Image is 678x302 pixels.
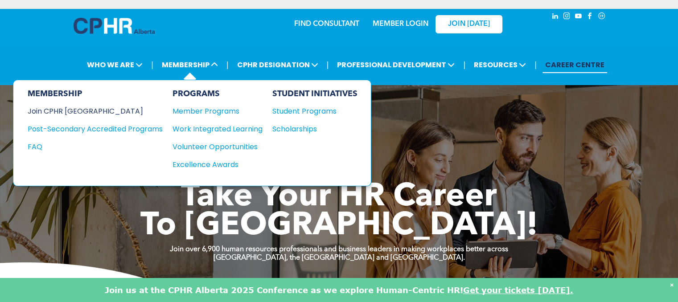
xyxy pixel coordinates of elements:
a: Volunteer Opportunities [173,141,263,152]
span: RESOURCES [471,57,529,73]
span: MEMBERSHIP [159,57,221,73]
a: Join CPHR [GEOGRAPHIC_DATA] [28,106,163,117]
div: Member Programs [173,106,254,117]
span: JOIN [DATE] [448,20,490,29]
a: CAREER CENTRE [542,57,607,73]
span: WHO WE ARE [84,57,145,73]
li: | [327,56,329,74]
a: Member Programs [173,106,263,117]
a: youtube [574,11,583,23]
a: FIND CONSULTANT [294,20,359,28]
a: Student Programs [272,106,357,117]
div: Volunteer Opportunities [173,141,254,152]
div: Join CPHR [GEOGRAPHIC_DATA] [28,106,149,117]
font: Join us at the CPHR Alberta 2025 Conference as we explore Human-Centric HR! [105,285,463,295]
span: PROFESSIONAL DEVELOPMENT [334,57,457,73]
a: instagram [562,11,572,23]
a: Scholarships [272,123,357,135]
li: | [226,56,229,74]
li: | [151,56,153,74]
span: Take Your HR Career [181,181,497,213]
div: Excellence Awards [173,159,254,170]
a: Get your tickets [DATE]. [463,285,573,295]
div: MEMBERSHIP [28,89,163,99]
a: FAQ [28,141,163,152]
img: A blue and white logo for cp alberta [74,18,155,34]
li: | [534,56,537,74]
div: STUDENT INITIATIVES [272,89,357,99]
a: Work Integrated Learning [173,123,263,135]
div: Student Programs [272,106,349,117]
div: PROGRAMS [173,89,263,99]
a: JOIN [DATE] [436,15,502,33]
div: Post-Secondary Accredited Programs [28,123,149,135]
strong: [GEOGRAPHIC_DATA], the [GEOGRAPHIC_DATA] and [GEOGRAPHIC_DATA]. [214,254,465,261]
strong: Join over 6,900 human resources professionals and business leaders in making workplaces better ac... [170,246,508,253]
span: CPHR DESIGNATION [234,57,321,73]
li: | [463,56,465,74]
a: facebook [585,11,595,23]
a: Social network [597,11,607,23]
a: linkedin [551,11,560,23]
span: To [GEOGRAPHIC_DATA]! [140,210,538,242]
div: Scholarships [272,123,349,135]
a: Excellence Awards [173,159,263,170]
div: FAQ [28,141,149,152]
div: Dismiss notification [670,280,674,289]
a: MEMBER LOGIN [373,20,428,28]
a: Post-Secondary Accredited Programs [28,123,163,135]
div: Work Integrated Learning [173,123,254,135]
